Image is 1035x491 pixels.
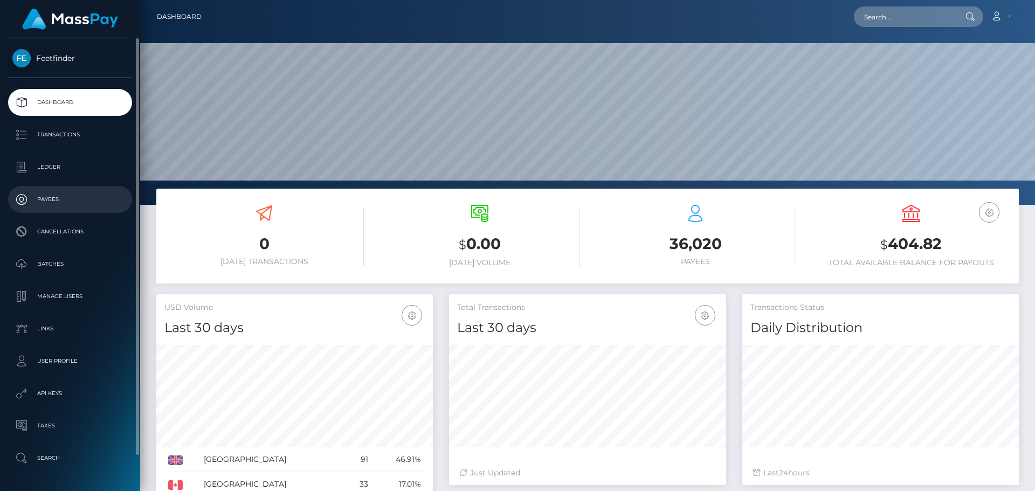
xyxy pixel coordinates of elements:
[12,256,128,272] p: Batches
[457,319,717,337] h4: Last 30 days
[457,302,717,313] h5: Total Transactions
[811,233,1011,255] h3: 404.82
[880,237,888,252] small: $
[459,237,466,252] small: $
[8,445,132,472] a: Search
[12,353,128,369] p: User Profile
[8,89,132,116] a: Dashboard
[8,53,132,63] span: Feetfinder
[460,467,715,479] div: Just Updated
[12,418,128,434] p: Taxes
[750,319,1011,337] h4: Daily Distribution
[8,412,132,439] a: Taxes
[8,315,132,342] a: Links
[12,385,128,402] p: API Keys
[12,127,128,143] p: Transactions
[12,224,128,240] p: Cancellations
[8,380,132,407] a: API Keys
[164,302,425,313] h5: USD Volume
[200,447,346,472] td: [GEOGRAPHIC_DATA]
[8,251,132,278] a: Batches
[8,348,132,375] a: User Profile
[380,233,579,255] h3: 0.00
[12,288,128,305] p: Manage Users
[372,447,425,472] td: 46.91%
[8,186,132,213] a: Payees
[164,233,364,254] h3: 0
[12,450,128,466] p: Search
[854,6,955,27] input: Search...
[168,455,183,465] img: GB.png
[8,283,132,310] a: Manage Users
[22,9,118,30] img: MassPay Logo
[157,5,202,28] a: Dashboard
[168,480,183,490] img: CA.png
[596,257,795,266] h6: Payees
[779,468,788,478] span: 24
[12,191,128,208] p: Payees
[12,49,31,67] img: Feetfinder
[596,233,795,254] h3: 36,020
[8,121,132,148] a: Transactions
[750,302,1011,313] h5: Transactions Status
[8,154,132,181] a: Ledger
[380,258,579,267] h6: [DATE] Volume
[12,159,128,175] p: Ledger
[811,258,1011,267] h6: Total Available Balance for Payouts
[346,447,371,472] td: 91
[164,257,364,266] h6: [DATE] Transactions
[12,94,128,110] p: Dashboard
[8,218,132,245] a: Cancellations
[164,319,425,337] h4: Last 30 days
[12,321,128,337] p: Links
[753,467,1008,479] div: Last hours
